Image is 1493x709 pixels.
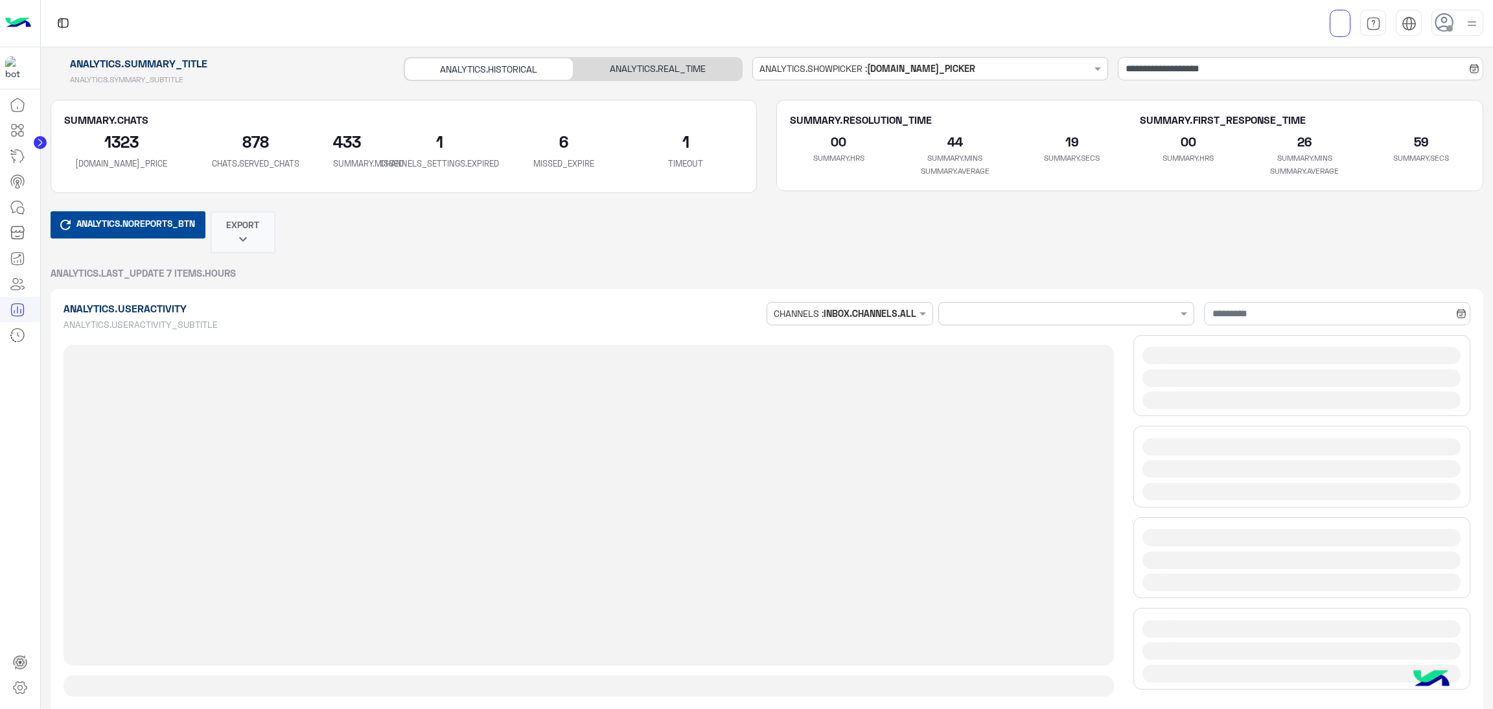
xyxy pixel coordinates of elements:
[5,56,29,80] img: 1403182699927242
[629,157,744,170] p: TIMEOUT
[518,157,609,170] p: MISSED_EXPIRE
[198,131,314,152] h2: 878
[907,152,1004,165] p: SUMMARY.MINS
[1140,152,1237,165] p: SUMMARY.HRS
[629,131,744,152] h2: 1
[790,131,887,152] h2: 00
[1366,16,1381,31] img: tab
[235,231,251,247] i: keyboard_arrow_down
[333,157,361,170] p: SUMMARY.MISSED
[51,75,389,85] h5: ANALYTICS.SYMMARY_SUBTITLE
[907,131,1004,152] h2: 44
[1023,131,1120,152] h2: 19
[64,113,744,126] h5: SUMMARY.CHATS
[333,131,361,152] h2: 433
[380,157,499,170] p: CHANNELS_SETTINGS.EXPIRED
[1360,10,1386,37] a: tab
[55,15,71,31] img: tab
[5,10,31,37] img: Logo
[1402,16,1417,31] img: tab
[1409,657,1454,703] img: hulul-logo.png
[573,58,742,80] div: ANALYTICS.REAL_TIME
[1140,131,1237,152] h2: 00
[64,131,179,152] h2: 1323
[51,57,389,70] h1: ANALYTICS.SUMMARY_TITLE
[1140,165,1470,178] p: SUMMARY.AVERAGE
[211,211,275,253] button: EXPORTkeyboard_arrow_down
[790,113,1120,126] h5: SUMMARY.RESOLUTION_TIME
[1023,152,1120,165] p: SUMMARY.SECS
[1372,131,1470,152] h2: 59
[1256,152,1353,165] p: SUMMARY.MINS
[198,157,314,170] p: CHATS.SERVED_CHATS
[1464,16,1480,32] img: profile
[64,157,179,170] p: [DOMAIN_NAME]_PRICE
[380,131,499,152] h2: 1
[51,266,236,279] span: ANALYTICS.LAST_UPDATE 7 ITEMS.HOURS
[790,152,887,165] p: SUMMARY.HRS
[73,215,198,232] span: ANALYTICS.NOREPORTS_BTN
[518,131,609,152] h2: 6
[404,58,573,80] div: ANALYTICS.HISTORICAL
[1256,131,1353,152] h2: 26
[1140,113,1470,126] h5: SUMMARY.FIRST_RESPONSE_TIME
[51,211,205,238] button: ANALYTICS.NOREPORTS_BTN
[790,165,1120,178] p: SUMMARY.AVERAGE
[1372,152,1470,165] p: SUMMARY.SECS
